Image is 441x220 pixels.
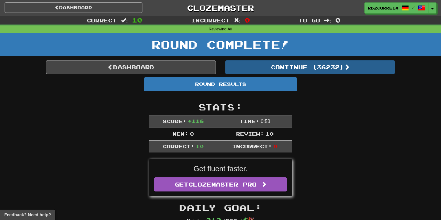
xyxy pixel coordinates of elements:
span: To go [299,17,320,23]
h1: Round Complete! [2,38,439,51]
a: Dashboard [46,60,216,74]
span: Score: [163,118,187,124]
span: Clozemaster Pro [188,181,257,188]
h2: Daily Goal: [149,203,292,213]
span: 0 [190,131,194,137]
strong: All [228,27,232,31]
span: : [324,18,331,23]
span: Correct: [163,143,194,149]
span: 0 : 53 [261,119,270,124]
span: rdzcorreia [368,5,398,11]
span: / [412,5,415,9]
span: + 116 [188,118,204,124]
span: Incorrect [191,17,230,23]
span: 0 [245,16,250,24]
span: Correct [87,17,117,23]
span: 10 [196,143,204,149]
span: Incorrect: [232,143,272,149]
span: 10 [132,16,142,24]
span: : [121,18,128,23]
span: : [234,18,241,23]
p: Get fluent faster. [154,164,287,174]
a: Clozemaster [152,2,289,13]
button: Continue (36232) [225,60,395,74]
a: GetClozemaster Pro [154,177,287,191]
a: Dashboard [5,2,142,13]
span: 0 [335,16,341,24]
div: Round Results [144,78,297,91]
span: New: [172,131,188,137]
span: 0 [273,143,277,149]
a: rdzcorreia / [364,2,429,14]
span: Review: [236,131,264,137]
span: Time: [239,118,259,124]
h2: Stats: [149,102,292,112]
span: Open feedback widget [4,212,51,218]
span: 10 [266,131,273,137]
